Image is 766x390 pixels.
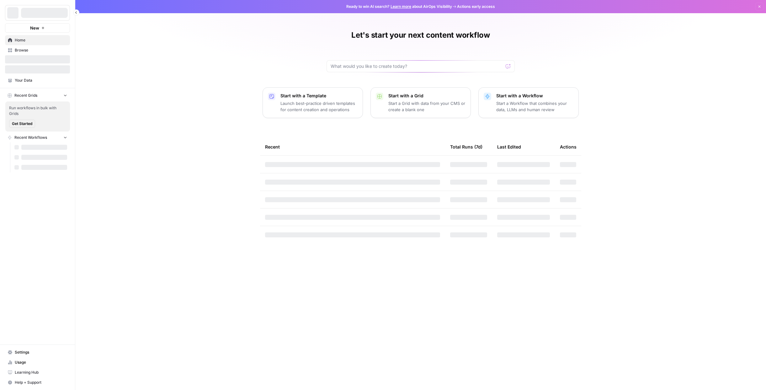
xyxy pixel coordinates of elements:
[5,35,70,45] a: Home
[15,47,67,53] span: Browse
[280,93,358,99] p: Start with a Template
[5,23,70,33] button: New
[14,135,47,140] span: Recent Workflows
[14,93,37,98] span: Recent Grids
[351,30,490,40] h1: Let's start your next content workflow
[5,367,70,377] a: Learning Hub
[457,4,495,9] span: Actions early access
[15,380,67,385] span: Help + Support
[5,377,70,387] button: Help + Support
[388,100,465,113] p: Start a Grid with data from your CMS or create a blank one
[497,138,521,155] div: Last Edited
[370,87,471,118] button: Start with a GridStart a Grid with data from your CMS or create a blank one
[5,75,70,85] a: Your Data
[496,93,573,99] p: Start with a Workflow
[331,63,503,69] input: What would you like to create today?
[15,78,67,83] span: Your Data
[280,100,358,113] p: Launch best-practice driven templates for content creation and operations
[496,100,573,113] p: Start a Workflow that combines your data, LLMs and human review
[9,105,66,116] span: Run workflows in bulk with Grids
[450,138,482,155] div: Total Runs (7d)
[15,360,67,365] span: Usage
[15,37,67,43] span: Home
[15,349,67,355] span: Settings
[5,91,70,100] button: Recent Grids
[388,93,465,99] p: Start with a Grid
[30,25,39,31] span: New
[5,347,70,357] a: Settings
[346,4,452,9] span: Ready to win AI search? about AirOps Visibility
[560,138,577,155] div: Actions
[265,138,440,155] div: Recent
[263,87,363,118] button: Start with a TemplateLaunch best-practice driven templates for content creation and operations
[15,370,67,375] span: Learning Hub
[12,121,32,127] span: Get Started
[9,120,35,128] button: Get Started
[5,357,70,367] a: Usage
[478,87,579,118] button: Start with a WorkflowStart a Workflow that combines your data, LLMs and human review
[391,4,411,9] a: Learn more
[5,133,70,142] button: Recent Workflows
[5,45,70,55] a: Browse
